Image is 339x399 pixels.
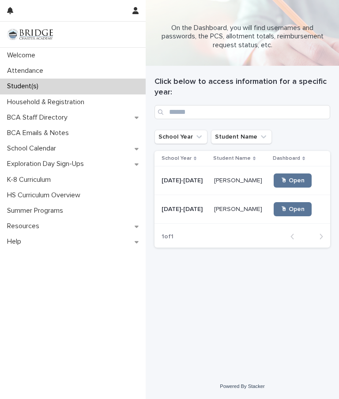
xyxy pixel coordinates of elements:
p: Student Name [213,154,251,163]
p: [PERSON_NAME] [214,204,264,213]
p: Summer Programs [4,207,70,215]
p: School Calendar [4,144,63,153]
button: Student Name [211,130,272,144]
p: [DATE]-[DATE] [162,175,204,184]
span: 🖱 Open [281,177,305,184]
p: Dashboard [273,154,300,163]
p: Attendance [4,67,50,75]
button: School Year [154,130,207,144]
p: HS Curriculum Overview [4,191,87,199]
p: Resources [4,222,46,230]
p: Help [4,237,28,246]
span: 🖱 Open [281,206,305,212]
p: Household & Registration [4,98,91,106]
tr: [DATE]-[DATE][DATE]-[DATE] [PERSON_NAME][PERSON_NAME] 🖱 Open [154,166,330,195]
p: [PERSON_NAME] [214,175,264,184]
button: Next [307,233,330,241]
img: V1C1m3IdTEidaUdm9Hs0 [7,29,53,40]
p: 1 of 1 [154,226,181,248]
p: School Year [162,154,192,163]
button: Back [283,233,307,241]
p: BCA Emails & Notes [4,129,76,137]
a: 🖱 Open [274,202,312,216]
p: Student(s) [4,82,45,90]
input: Search [154,105,330,119]
h1: Click below to access information for a specific year: [154,77,330,98]
p: Welcome [4,51,42,60]
p: Exploration Day Sign-Ups [4,160,91,168]
p: BCA Staff Directory [4,113,75,122]
p: K-8 Curriculum [4,176,58,184]
a: 🖱 Open [274,173,312,188]
a: Powered By Stacker [220,384,264,389]
tr: [DATE]-[DATE][DATE]-[DATE] [PERSON_NAME][PERSON_NAME] 🖱 Open [154,195,330,224]
p: On the Dashboard, you will find usernames and passwords, the PCS, allotment totals, reimbursement... [154,24,330,49]
p: [DATE]-[DATE] [162,204,204,213]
